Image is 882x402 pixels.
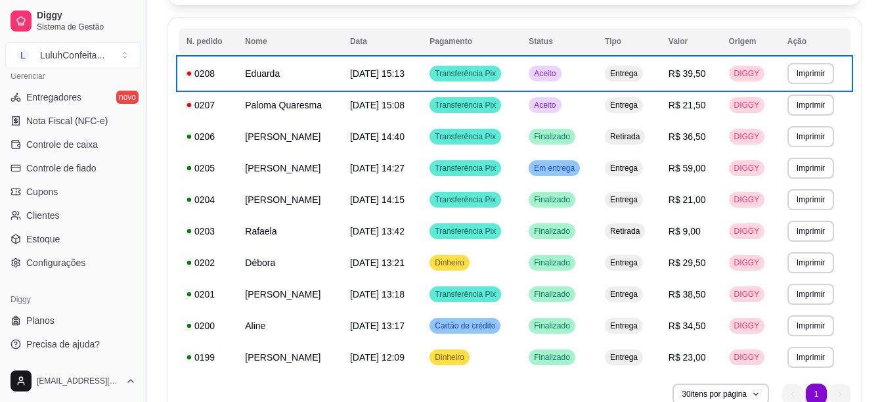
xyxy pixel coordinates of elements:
[187,319,229,332] div: 0200
[732,163,762,173] span: DIGGY
[669,100,706,110] span: R$ 21,50
[787,221,834,242] button: Imprimir
[669,321,706,331] span: R$ 34,50
[350,100,405,110] span: [DATE] 15:08
[350,321,405,331] span: [DATE] 13:17
[432,100,498,110] span: Transferência Pix
[350,194,405,205] span: [DATE] 14:15
[607,194,640,205] span: Entrega
[787,315,834,336] button: Imprimir
[607,289,640,300] span: Entrega
[350,131,405,142] span: [DATE] 14:40
[531,163,577,173] span: Em entrega
[422,28,521,55] th: Pagamento
[26,256,85,269] span: Configurações
[26,91,81,104] span: Entregadores
[780,28,850,55] th: Ação
[607,257,640,268] span: Entrega
[5,334,141,355] a: Precisa de ajuda?
[237,279,342,310] td: [PERSON_NAME]
[350,289,405,300] span: [DATE] 13:18
[531,131,573,142] span: Finalizado
[26,338,100,351] span: Precisa de ajuda?
[432,163,498,173] span: Transferência Pix
[607,352,640,363] span: Entrega
[5,252,141,273] a: Configurações
[5,42,141,68] button: Select a team
[531,321,573,331] span: Finalizado
[187,256,229,269] div: 0202
[5,229,141,250] a: Estoque
[187,130,229,143] div: 0206
[531,68,558,79] span: Aceito
[521,28,597,55] th: Status
[187,351,229,364] div: 0199
[16,49,30,62] span: L
[237,247,342,279] td: Débora
[237,152,342,184] td: [PERSON_NAME]
[37,22,136,32] span: Sistema de Gestão
[5,289,141,310] div: Diggy
[350,226,405,236] span: [DATE] 13:42
[607,100,640,110] span: Entrega
[237,121,342,152] td: [PERSON_NAME]
[26,233,60,246] span: Estoque
[5,365,141,397] button: [EMAIL_ADDRESS][DOMAIN_NAME]
[531,194,573,205] span: Finalizado
[5,205,141,226] a: Clientes
[40,49,104,62] div: LuluhConfeita ...
[607,68,640,79] span: Entrega
[237,58,342,89] td: Eduarda
[5,87,141,108] a: Entregadoresnovo
[26,209,60,222] span: Clientes
[669,194,706,205] span: R$ 21,00
[26,138,98,151] span: Controle de caixa
[669,163,706,173] span: R$ 59,00
[5,66,141,87] div: Gerenciar
[732,352,762,363] span: DIGGY
[237,342,342,373] td: [PERSON_NAME]
[787,63,834,84] button: Imprimir
[732,257,762,268] span: DIGGY
[669,257,706,268] span: R$ 29,50
[432,289,498,300] span: Transferência Pix
[5,181,141,202] a: Cupons
[237,28,342,55] th: Nome
[187,67,229,80] div: 0208
[350,257,405,268] span: [DATE] 13:21
[669,131,706,142] span: R$ 36,50
[669,289,706,300] span: R$ 38,50
[787,126,834,147] button: Imprimir
[787,95,834,116] button: Imprimir
[721,28,780,55] th: Origem
[597,28,661,55] th: Tipo
[237,215,342,247] td: Rafaela
[187,225,229,238] div: 0203
[732,289,762,300] span: DIGGY
[187,288,229,301] div: 0201
[732,194,762,205] span: DIGGY
[531,100,558,110] span: Aceito
[237,310,342,342] td: Aline
[669,226,701,236] span: R$ 9,00
[350,68,405,79] span: [DATE] 15:13
[607,226,642,236] span: Retirada
[187,162,229,175] div: 0205
[432,68,498,79] span: Transferência Pix
[5,134,141,155] a: Controle de caixa
[669,352,706,363] span: R$ 23,00
[432,321,498,331] span: Cartão de crédito
[5,158,141,179] a: Controle de fiado
[732,68,762,79] span: DIGGY
[5,310,141,331] a: Planos
[187,99,229,112] div: 0207
[37,376,120,386] span: [EMAIL_ADDRESS][DOMAIN_NAME]
[432,194,498,205] span: Transferência Pix
[187,193,229,206] div: 0204
[237,89,342,121] td: Paloma Quaresma
[26,162,97,175] span: Controle de fiado
[787,347,834,368] button: Imprimir
[732,131,762,142] span: DIGGY
[661,28,721,55] th: Valor
[787,189,834,210] button: Imprimir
